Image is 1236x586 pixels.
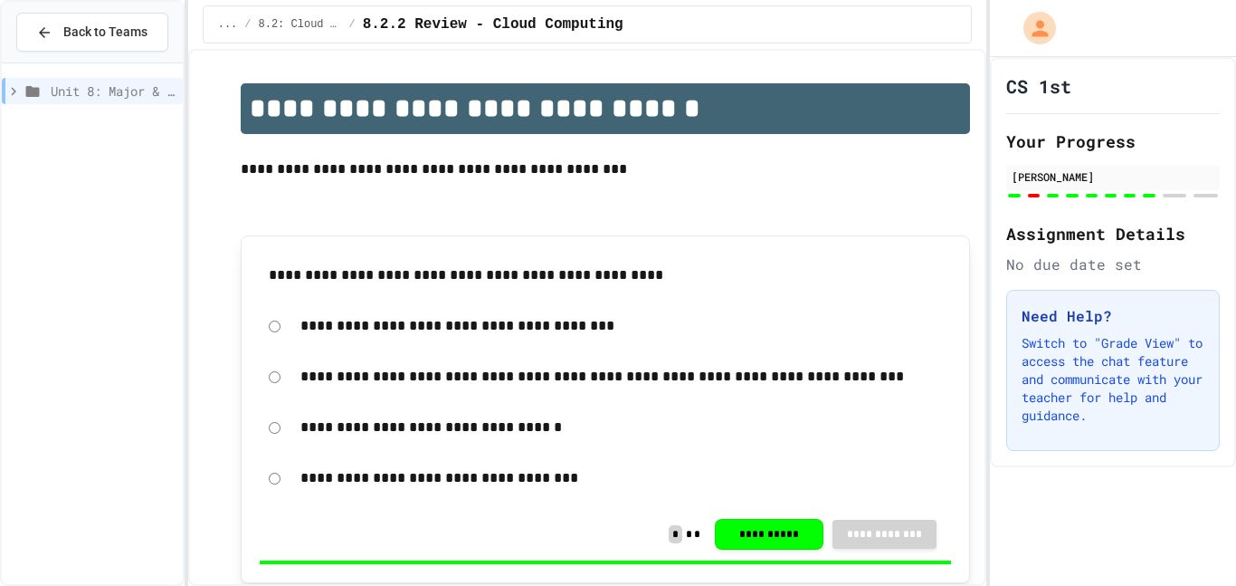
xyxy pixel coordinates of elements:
[218,17,238,32] span: ...
[1006,129,1220,154] h2: Your Progress
[1022,305,1204,327] h3: Need Help?
[1160,514,1218,568] iframe: chat widget
[363,14,623,35] span: 8.2.2 Review - Cloud Computing
[244,17,251,32] span: /
[348,17,355,32] span: /
[1022,334,1204,425] p: Switch to "Grade View" to access the chat feature and communicate with your teacher for help and ...
[1012,168,1214,185] div: [PERSON_NAME]
[1086,435,1218,512] iframe: chat widget
[1006,254,1220,275] div: No due date set
[63,23,147,42] span: Back to Teams
[1006,221,1220,246] h2: Assignment Details
[1006,73,1071,99] h1: CS 1st
[259,17,342,32] span: 8.2: Cloud Computing
[51,82,176,101] span: Unit 8: Major & Emerging Technologies
[1004,7,1060,49] div: My Account
[16,13,168,52] button: Back to Teams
